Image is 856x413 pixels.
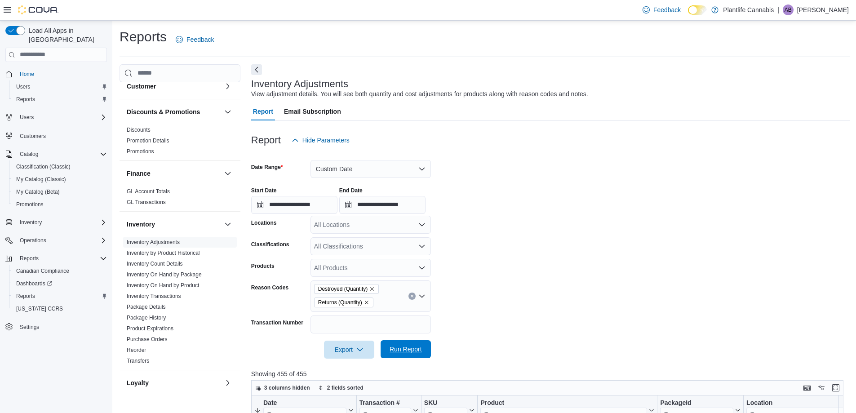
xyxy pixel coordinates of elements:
div: Discounts & Promotions [120,124,240,160]
span: Reorder [127,346,146,354]
span: Users [16,83,30,90]
a: Inventory Adjustments [127,239,180,245]
span: Feedback [653,5,681,14]
span: Classification (Classic) [16,163,71,170]
label: End Date [339,187,363,194]
button: Display options [816,382,827,393]
a: Promotions [127,148,154,155]
h3: Loyalty [127,378,149,387]
label: Transaction Number [251,319,303,326]
button: Clear input [408,293,416,300]
h1: Reports [120,28,167,46]
button: Keyboard shortcuts [802,382,812,393]
button: Promotions [9,198,111,211]
a: Inventory On Hand by Product [127,282,199,289]
span: Dashboards [16,280,52,287]
div: Aran Bhagrath [783,4,794,15]
span: Reports [16,253,107,264]
p: [PERSON_NAME] [797,4,849,15]
span: Transfers [127,357,149,364]
a: Dashboards [9,277,111,290]
button: Next [251,64,262,75]
button: [US_STATE] CCRS [9,302,111,315]
span: [US_STATE] CCRS [16,305,63,312]
a: Discounts [127,127,151,133]
span: Dashboards [13,278,107,289]
button: Users [2,111,111,124]
a: Feedback [172,31,217,49]
button: Reports [16,253,42,264]
span: Inventory Adjustments [127,239,180,246]
span: AB [785,4,792,15]
span: Returns (Quantity) [318,298,362,307]
span: Load All Apps in [GEOGRAPHIC_DATA] [25,26,107,44]
div: Inventory [120,237,240,370]
a: [US_STATE] CCRS [13,303,67,314]
input: Press the down key to open a popover containing a calendar. [339,196,426,214]
a: Package History [127,315,166,321]
a: GL Account Totals [127,188,170,195]
button: Users [9,80,111,93]
div: Finance [120,186,240,211]
span: Hide Parameters [302,136,350,145]
button: Open list of options [418,221,426,228]
span: Inventory Count Details [127,260,183,267]
button: Enter fullscreen [830,382,841,393]
span: Inventory by Product Historical [127,249,200,257]
span: Canadian Compliance [13,266,107,276]
span: Promotions [13,199,107,210]
div: Product [480,399,647,408]
button: Inventory [2,216,111,229]
button: Open list of options [418,293,426,300]
span: Inventory [20,219,42,226]
p: | [777,4,779,15]
a: Promotions [13,199,47,210]
a: Transfers [127,358,149,364]
span: Feedback [186,35,214,44]
nav: Complex example [5,64,107,357]
span: Inventory [16,217,107,228]
button: 2 fields sorted [315,382,367,393]
button: Reports [9,93,111,106]
button: 3 columns hidden [252,382,314,393]
span: Catalog [16,149,107,160]
span: Inventory Transactions [127,293,181,300]
a: Feedback [639,1,684,19]
span: Product Expirations [127,325,173,332]
h3: Inventory [127,220,155,229]
a: GL Transactions [127,199,166,205]
a: My Catalog (Classic) [13,174,70,185]
span: Export [329,341,369,359]
a: Product Expirations [127,325,173,332]
a: Inventory Transactions [127,293,181,299]
span: My Catalog (Classic) [16,176,66,183]
button: Customers [2,129,111,142]
span: Promotion Details [127,137,169,144]
label: Date Range [251,164,283,171]
button: My Catalog (Classic) [9,173,111,186]
a: Reports [13,291,39,302]
span: Washington CCRS [13,303,107,314]
p: Plantlife Cannabis [723,4,774,15]
button: Run Report [381,340,431,358]
button: Loyalty [222,377,233,388]
button: Finance [222,168,233,179]
span: 3 columns hidden [264,384,310,391]
a: Dashboards [13,278,56,289]
span: My Catalog (Beta) [16,188,60,195]
h3: Discounts & Promotions [127,107,200,116]
h3: Report [251,135,281,146]
button: My Catalog (Beta) [9,186,111,198]
button: Remove Destroyed (Quantity) from selection in this group [369,286,375,292]
span: Catalog [20,151,38,158]
span: GL Account Totals [127,188,170,195]
a: Inventory Count Details [127,261,183,267]
span: Inventory On Hand by Product [127,282,199,289]
button: Hide Parameters [288,131,353,149]
span: Reports [20,255,39,262]
button: Inventory [127,220,221,229]
span: Destroyed (Quantity) [318,284,368,293]
button: Finance [127,169,221,178]
span: Inventory On Hand by Package [127,271,202,278]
